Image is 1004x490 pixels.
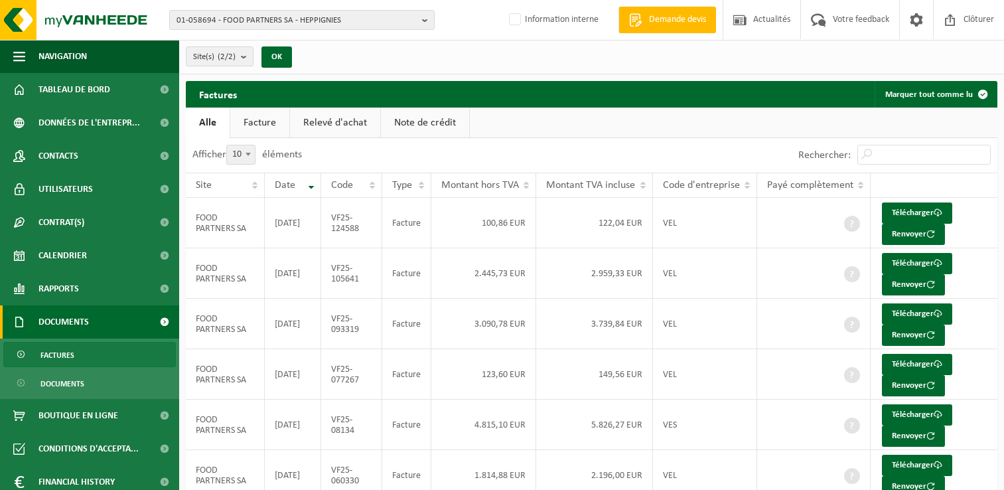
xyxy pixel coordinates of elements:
td: VF25-124588 [321,198,382,248]
span: Montant TVA incluse [546,180,635,191]
span: Documents [38,305,89,339]
span: Boutique en ligne [38,399,118,432]
button: Renvoyer [882,375,945,396]
span: Contrat(s) [38,206,84,239]
span: Documents [40,371,84,396]
span: Type [392,180,412,191]
span: Montant hors TVA [441,180,519,191]
td: 5.826,27 EUR [536,400,652,450]
span: Navigation [38,40,87,73]
span: Contacts [38,139,78,173]
td: Facture [382,400,431,450]
span: Utilisateurs [38,173,93,206]
td: VF25-08134 [321,400,382,450]
td: VF25-105641 [321,248,382,299]
span: Tableau de bord [38,73,110,106]
button: Renvoyer [882,274,945,295]
span: Demande devis [646,13,709,27]
td: VEL [653,299,757,349]
td: 149,56 EUR [536,349,652,400]
td: 4.815,10 EUR [431,400,537,450]
a: Relevé d'achat [290,108,380,138]
td: VEL [653,248,757,299]
td: [DATE] [265,349,321,400]
td: Facture [382,349,431,400]
td: VEL [653,349,757,400]
td: 2.445,73 EUR [431,248,537,299]
td: VF25-077267 [321,349,382,400]
td: VEL [653,198,757,248]
span: Données de l'entrepr... [38,106,140,139]
td: [DATE] [265,198,321,248]
a: Demande devis [618,7,716,33]
span: Site [196,180,212,191]
a: Factures [3,342,176,367]
button: OK [261,46,292,68]
td: FOOD PARTNERS SA [186,248,265,299]
td: [DATE] [265,299,321,349]
span: 10 [227,145,255,164]
span: 10 [226,145,255,165]
span: Date [275,180,295,191]
td: FOOD PARTNERS SA [186,400,265,450]
button: Marquer tout comme lu [875,81,996,108]
label: Information interne [506,10,599,30]
a: Facture [230,108,289,138]
button: Site(s)(2/2) [186,46,253,66]
span: Code [331,180,353,191]
td: FOOD PARTNERS SA [186,349,265,400]
a: Documents [3,370,176,396]
td: 3.090,78 EUR [431,299,537,349]
button: Renvoyer [882,325,945,346]
td: Facture [382,299,431,349]
span: Rapports [38,272,79,305]
td: Facture [382,248,431,299]
td: Facture [382,198,431,248]
span: Factures [40,343,74,368]
a: Alle [186,108,230,138]
td: VF25-093319 [321,299,382,349]
td: VES [653,400,757,450]
td: 123,60 EUR [431,349,537,400]
span: 01-058694 - FOOD PARTNERS SA - HEPPIGNIES [177,11,417,31]
span: Code d'entreprise [663,180,740,191]
td: 100,86 EUR [431,198,537,248]
span: Site(s) [193,47,236,67]
button: Renvoyer [882,426,945,447]
td: 2.959,33 EUR [536,248,652,299]
count: (2/2) [218,52,236,61]
span: Conditions d'accepta... [38,432,139,465]
label: Afficher éléments [192,149,302,160]
td: 122,04 EUR [536,198,652,248]
a: Télécharger [882,455,952,476]
td: FOOD PARTNERS SA [186,198,265,248]
td: FOOD PARTNERS SA [186,299,265,349]
a: Télécharger [882,404,952,426]
label: Rechercher: [798,150,851,161]
a: Télécharger [882,303,952,325]
a: Note de crédit [381,108,469,138]
a: Télécharger [882,354,952,375]
a: Télécharger [882,253,952,274]
span: Payé complètement [767,180,853,191]
a: Télécharger [882,203,952,224]
button: 01-058694 - FOOD PARTNERS SA - HEPPIGNIES [169,10,435,30]
td: 3.739,84 EUR [536,299,652,349]
td: [DATE] [265,248,321,299]
button: Renvoyer [882,224,945,245]
span: Calendrier [38,239,87,272]
td: [DATE] [265,400,321,450]
h2: Factures [186,81,250,107]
